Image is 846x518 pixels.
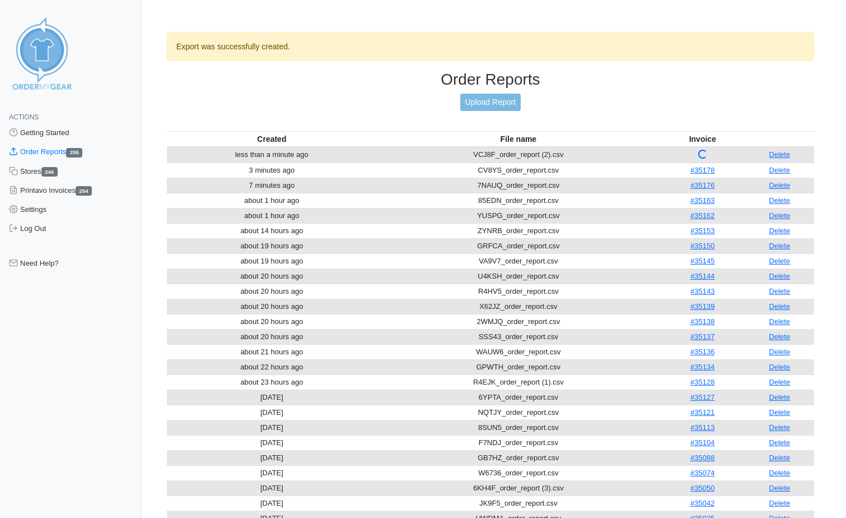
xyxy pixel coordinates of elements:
a: #35143 [690,287,714,295]
a: Delete [769,378,791,386]
a: Delete [769,423,791,432]
td: 2WMJQ_order_report.csv [377,314,660,329]
td: [DATE] [167,496,377,511]
a: Delete [769,226,791,235]
td: less than a minute ago [167,147,377,163]
a: #35150 [690,242,714,250]
th: File name [377,131,660,147]
a: #35162 [690,211,714,220]
td: GB7HZ_order_report.csv [377,450,660,465]
td: W6736_order_report.csv [377,465,660,480]
td: about 20 hours ago [167,314,377,329]
a: Delete [769,348,791,356]
a: #35145 [690,257,714,265]
td: 6YPTA_order_report.csv [377,390,660,405]
td: about 20 hours ago [167,329,377,344]
a: Delete [769,150,791,159]
span: 255 [66,148,82,158]
a: #35136 [690,348,714,356]
a: #35138 [690,317,714,326]
th: Created [167,131,377,147]
td: about 20 hours ago [167,299,377,314]
a: Delete [769,257,791,265]
td: about 21 hours ago [167,344,377,359]
a: #35137 [690,332,714,341]
td: about 1 hour ago [167,193,377,208]
a: Delete [769,211,791,220]
a: #35074 [690,469,714,477]
td: VCJ8F_order_report (2).csv [377,147,660,163]
td: 7NAUQ_order_report.csv [377,178,660,193]
td: WAUW6_order_report.csv [377,344,660,359]
a: Delete [769,317,791,326]
a: #35050 [690,484,714,492]
td: about 22 hours ago [167,359,377,374]
a: #35176 [690,181,714,189]
td: R4EJK_order_report (1).csv [377,374,660,390]
td: F7NDJ_order_report.csv [377,435,660,450]
span: 254 [76,186,92,196]
td: [DATE] [167,465,377,480]
td: about 19 hours ago [167,253,377,269]
td: about 1 hour ago [167,208,377,223]
a: Delete [769,332,791,341]
a: #35128 [690,378,714,386]
a: #35144 [690,272,714,280]
span: 246 [41,167,58,177]
th: Invoice [660,131,745,147]
a: Delete [769,454,791,462]
a: Delete [769,499,791,507]
td: [DATE] [167,420,377,435]
td: [DATE] [167,405,377,420]
td: JK9F5_order_report.csv [377,496,660,511]
a: Delete [769,196,791,205]
a: Upload Report [460,94,521,111]
h3: Order Reports [167,70,814,89]
a: Delete [769,272,791,280]
a: #35178 [690,166,714,174]
a: Delete [769,469,791,477]
td: 3 minutes ago [167,163,377,178]
a: Delete [769,166,791,174]
td: [DATE] [167,390,377,405]
td: about 20 hours ago [167,284,377,299]
a: #35153 [690,226,714,235]
td: R4HV5_order_report.csv [377,284,660,299]
a: Delete [769,363,791,371]
a: #35134 [690,363,714,371]
td: about 19 hours ago [167,238,377,253]
a: Delete [769,408,791,417]
a: #35113 [690,423,714,432]
td: 8SUN5_order_report.csv [377,420,660,435]
td: 6KH4F_order_report (3).csv [377,480,660,496]
td: VA9V7_order_report.csv [377,253,660,269]
td: [DATE] [167,450,377,465]
div: Export was successfully created. [167,32,814,61]
a: #35121 [690,408,714,417]
a: Delete [769,181,791,189]
a: Delete [769,287,791,295]
td: about 23 hours ago [167,374,377,390]
a: Delete [769,393,791,401]
a: #35127 [690,393,714,401]
td: NQTJY_order_report.csv [377,405,660,420]
a: #35163 [690,196,714,205]
a: Delete [769,242,791,250]
td: GRFCA_order_report.csv [377,238,660,253]
td: SSS43_order_report.csv [377,329,660,344]
td: 85EDN_order_report.csv [377,193,660,208]
a: #35042 [690,499,714,507]
a: Delete [769,302,791,311]
a: Delete [769,484,791,492]
td: GPWTH_order_report.csv [377,359,660,374]
td: X62JZ_order_report.csv [377,299,660,314]
td: ZYNRB_order_report.csv [377,223,660,238]
td: [DATE] [167,435,377,450]
span: Actions [9,113,39,121]
a: #35104 [690,438,714,447]
a: #35139 [690,302,714,311]
td: about 14 hours ago [167,223,377,238]
a: #35088 [690,454,714,462]
td: YUSPG_order_report.csv [377,208,660,223]
td: 7 minutes ago [167,178,377,193]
